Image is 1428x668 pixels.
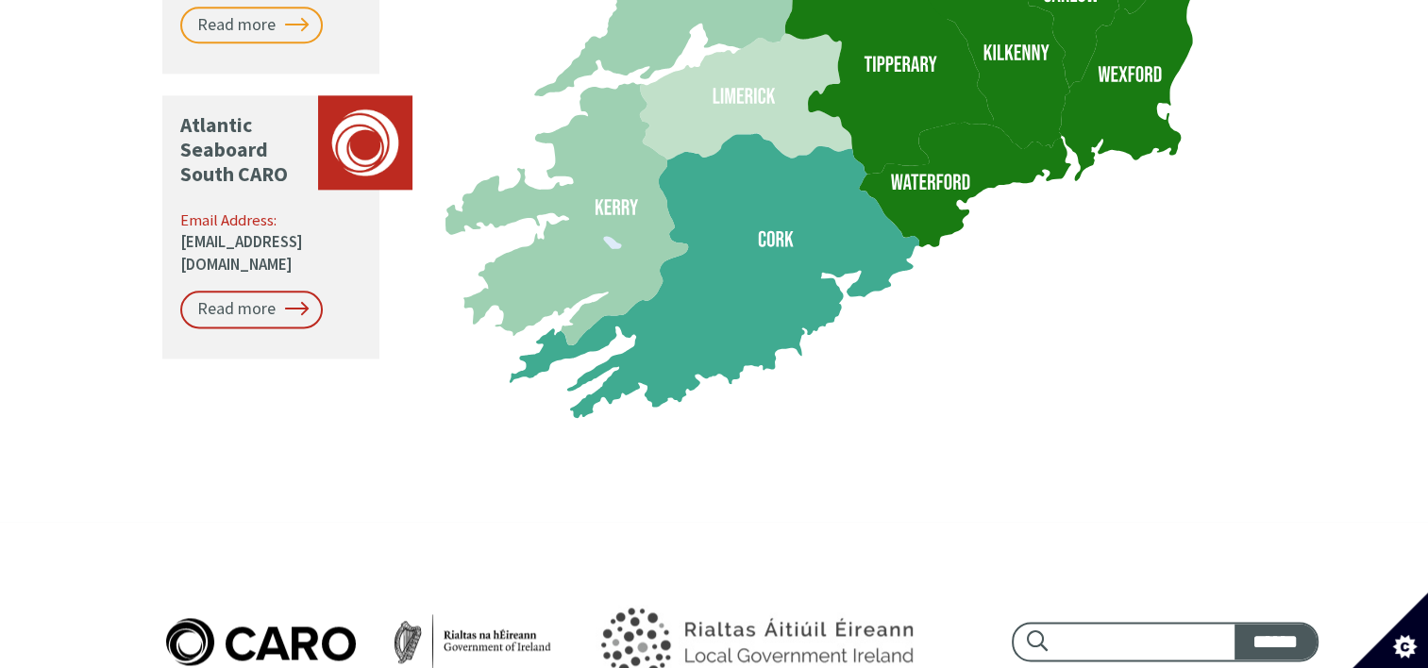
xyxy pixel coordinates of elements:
[180,113,309,187] p: Atlantic Seaboard South CARO
[180,231,303,275] a: [EMAIL_ADDRESS][DOMAIN_NAME]
[180,7,323,44] a: Read more
[1352,593,1428,668] button: Set cookie preferences
[180,209,364,276] p: Email Address:
[180,291,323,328] a: Read more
